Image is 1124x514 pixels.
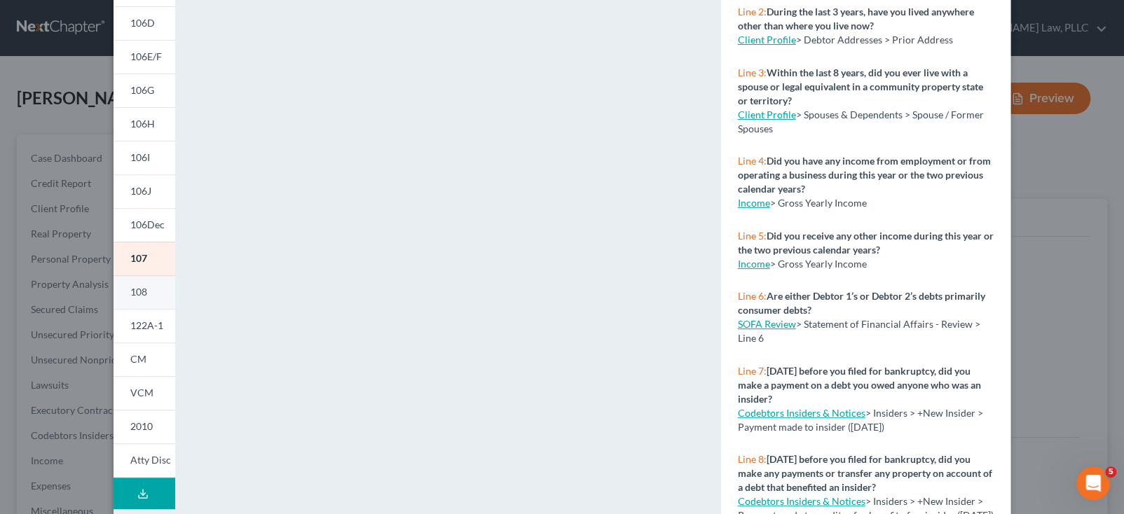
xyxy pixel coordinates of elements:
[130,252,147,264] span: 107
[130,218,165,230] span: 106Dec
[1105,466,1116,478] span: 5
[738,407,865,419] a: Codebtors Insiders & Notices
[114,208,175,242] a: 106Dec
[738,6,974,32] strong: During the last 3 years, have you lived anywhere other than where you live now?
[130,17,155,29] span: 106D
[130,319,163,331] span: 122A-1
[1076,466,1110,500] iframe: Intercom live chat
[738,109,984,134] span: > Spouses & Dependents > Spouse / Former Spouses
[130,84,154,96] span: 106G
[130,151,150,163] span: 106I
[738,495,865,507] a: Codebtors Insiders & Notices
[130,185,151,197] span: 106J
[738,34,796,46] a: Client Profile
[130,50,162,62] span: 106E/F
[130,118,155,130] span: 106H
[114,141,175,174] a: 106I
[738,453,767,465] span: Line 8:
[738,6,767,18] span: Line 2:
[738,365,981,405] strong: [DATE] before you filed for bankruptcy, did you make a payment on a debt you owed anyone who was ...
[738,230,994,256] strong: Did you receive any other income during this year or the two previous calendar years?
[738,453,992,493] strong: [DATE] before you filed for bankruptcy, did you make any payments or transfer any property on acc...
[114,443,175,478] a: Atty Disc
[738,365,767,377] span: Line 7:
[738,109,796,120] a: Client Profile
[114,309,175,342] a: 122A-1
[130,387,153,398] span: VCM
[130,353,146,365] span: CM
[738,155,991,195] strong: Did you have any income from employment or from operating a business during this year or the two ...
[114,242,175,275] a: 107
[738,318,980,344] span: > Statement of Financial Affairs - Review > Line 6
[114,410,175,443] a: 2010
[770,258,867,270] span: > Gross Yearly Income
[738,67,767,78] span: Line 3:
[738,230,767,242] span: Line 5:
[130,286,147,298] span: 108
[114,174,175,208] a: 106J
[738,407,983,433] span: > Insiders > +New Insider > Payment made to insider ([DATE])
[738,290,767,302] span: Line 6:
[114,74,175,107] a: 106G
[738,197,770,209] a: Income
[130,454,171,466] span: Atty Disc
[114,40,175,74] a: 106E/F
[770,197,867,209] span: > Gross Yearly Income
[738,318,796,330] a: SOFA Review
[738,67,983,106] strong: Within the last 8 years, did you ever live with a spouse or legal equivalent in a community prope...
[114,342,175,376] a: CM
[796,34,953,46] span: > Debtor Addresses > Prior Address
[114,275,175,309] a: 108
[738,258,770,270] a: Income
[114,6,175,40] a: 106D
[738,290,985,316] strong: Are either Debtor 1’s or Debtor 2’s debts primarily consumer debts?
[130,420,153,432] span: 2010
[738,155,767,167] span: Line 4:
[114,107,175,141] a: 106H
[114,376,175,410] a: VCM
